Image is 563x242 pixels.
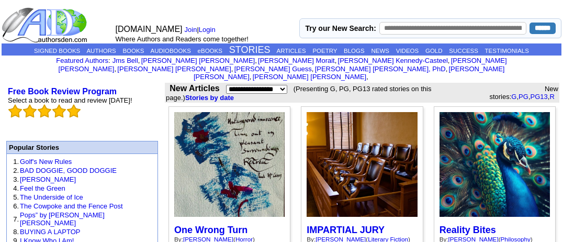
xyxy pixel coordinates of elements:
img: bigemptystars.png [52,104,66,118]
a: GOLD [425,48,443,54]
a: NEWS [371,48,389,54]
font: [DOMAIN_NAME] [116,25,183,34]
font: i [368,74,369,80]
font: Select a book to read and review [DATE]! [8,96,132,104]
a: BLOGS [344,48,365,54]
label: Try our New Search: [305,24,376,32]
a: The Underside of Ice [20,193,83,201]
a: STORIES [229,45,271,55]
a: BUYING A LAPTOP [20,228,80,236]
font: New stories: , , , [489,85,558,101]
a: R [549,93,554,101]
a: PG [519,93,528,101]
a: Free Book Review Program [8,87,117,96]
a: PG13 [531,93,548,101]
a: [PERSON_NAME] [PERSON_NAME] [59,57,507,73]
a: [PERSON_NAME] [PERSON_NAME] [117,65,231,73]
font: 4. [13,184,19,192]
a: The Cowpoke and the Fence Post [20,202,123,210]
a: Featured Authors [56,57,108,64]
a: Reality Bites [440,225,496,235]
a: IMPARTIAL JURY [307,225,385,235]
font: i [140,58,141,64]
font: : [56,57,110,64]
a: ARTICLES [277,48,306,54]
a: BAD DOGGIE, GOOD DOGGIE [20,167,117,174]
font: 8. [13,228,19,236]
a: [PERSON_NAME] [20,175,76,183]
font: 7. [13,215,19,223]
a: [PERSON_NAME] [PERSON_NAME] [253,73,366,81]
b: New Articles [170,84,219,93]
font: i [251,74,252,80]
a: AUTHORS [86,48,116,54]
font: i [313,67,314,72]
img: bigemptystars.png [8,104,22,118]
a: Jms Bell [112,57,138,64]
font: i [257,58,258,64]
a: [PERSON_NAME] [PERSON_NAME] [141,57,255,64]
a: TESTIMONIALS [485,48,529,54]
a: BOOKS [122,48,144,54]
a: SIGNED BOOKS [34,48,80,54]
a: Login [199,26,216,34]
a: [PERSON_NAME] Morait [258,57,335,64]
img: bigemptystars.png [67,104,81,118]
a: VIDEOS [396,48,419,54]
a: [PERSON_NAME] Kennedy-Casteel [338,57,448,64]
font: (Presenting G, PG, PG13 rated stories on this page.) [166,85,431,102]
a: One Wrong Turn [174,225,247,235]
font: Popular Stories [9,144,59,151]
a: [PERSON_NAME] Guess [234,65,312,73]
a: [PERSON_NAME] [PERSON_NAME] [194,65,504,81]
font: i [233,67,234,72]
a: POETRY [312,48,337,54]
a: SUCCESS [449,48,478,54]
font: 1. [13,158,19,166]
font: 5. [13,193,19,201]
font: i [447,67,448,72]
font: i [116,67,117,72]
a: Golf's New Rules [20,158,72,166]
a: Join [185,26,197,34]
font: i [336,58,337,64]
a: Feel the Green [20,184,65,192]
font: 6. [13,202,19,210]
a: Stories by date [185,94,234,102]
a: AUDIOBOOKS [151,48,191,54]
a: [PERSON_NAME] [PERSON_NAME], PhD [315,65,446,73]
img: bigemptystars.png [38,104,51,118]
font: 2. [13,167,19,174]
a: Pops” by [PERSON_NAME] [PERSON_NAME] [20,211,105,227]
font: i [449,58,451,64]
a: eBOOKS [198,48,222,54]
font: 3. [13,175,19,183]
img: logo_ad.gif [2,7,89,43]
img: bigemptystars.png [23,104,37,118]
font: | [185,26,219,34]
font: , , , , , , , , , , [59,57,507,81]
font: Where Authors and Readers come together! [116,35,249,43]
a: G [511,93,516,101]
